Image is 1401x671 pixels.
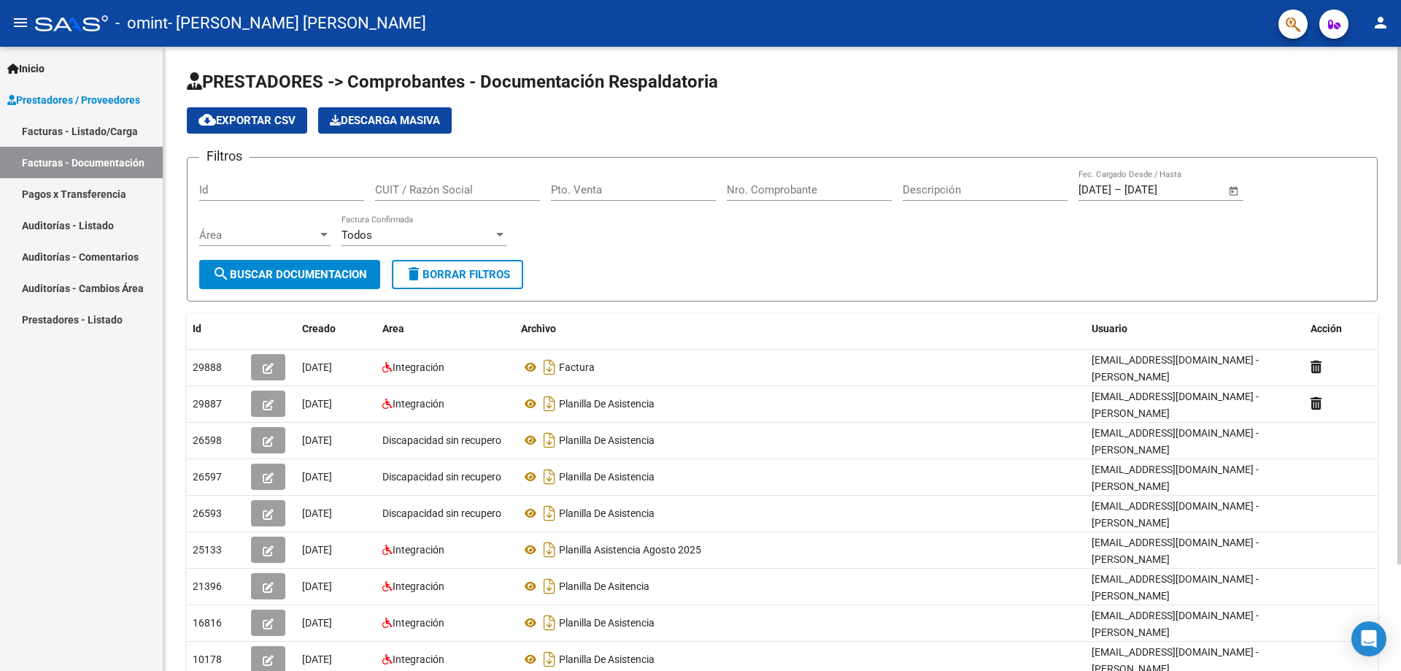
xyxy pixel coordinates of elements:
[193,434,222,446] span: 26598
[168,7,426,39] span: - [PERSON_NAME] [PERSON_NAME]
[540,502,559,525] i: Descargar documento
[302,617,332,629] span: [DATE]
[199,260,380,289] button: Buscar Documentacion
[540,465,559,488] i: Descargar documento
[302,434,332,446] span: [DATE]
[405,265,422,283] mat-icon: delete
[393,580,444,592] span: Integración
[559,398,655,410] span: Planilla De Asistencia
[1305,313,1378,345] datatable-header-cell: Acción
[393,544,444,556] span: Integración
[382,471,501,483] span: Discapacidad sin recupero
[559,361,595,373] span: Factura
[540,392,559,415] i: Descargar documento
[1092,610,1259,638] span: [EMAIL_ADDRESS][DOMAIN_NAME] - [PERSON_NAME]
[1092,537,1259,565] span: [EMAIL_ADDRESS][DOMAIN_NAME] - [PERSON_NAME]
[212,268,367,281] span: Buscar Documentacion
[1092,573,1259,602] span: [EMAIL_ADDRESS][DOMAIN_NAME] - [PERSON_NAME]
[193,653,222,665] span: 10178
[318,107,452,134] button: Descarga Masiva
[1311,323,1342,334] span: Acción
[515,313,1086,345] datatable-header-cell: Archivo
[199,146,250,166] h3: Filtros
[559,434,655,446] span: Planilla De Asistencia
[1092,500,1259,529] span: [EMAIL_ADDRESS][DOMAIN_NAME] - [PERSON_NAME]
[559,580,649,592] span: Planilla De Asitencia
[540,611,559,634] i: Descargar documento
[302,580,332,592] span: [DATE]
[393,617,444,629] span: Integración
[187,72,718,92] span: PRESTADORES -> Comprobantes - Documentación Respaldatoria
[540,575,559,598] i: Descargar documento
[12,14,29,31] mat-icon: menu
[302,653,332,665] span: [DATE]
[377,313,515,345] datatable-header-cell: Area
[393,398,444,410] span: Integración
[7,92,140,108] span: Prestadores / Proveedores
[1092,427,1259,456] span: [EMAIL_ADDRESS][DOMAIN_NAME] - [PERSON_NAME]
[393,653,444,665] span: Integración
[1124,183,1195,196] input: Fecha fin
[559,544,701,556] span: Planilla Asistencia Agosto 2025
[382,434,501,446] span: Discapacidad sin recupero
[193,617,222,629] span: 16816
[382,507,501,519] span: Discapacidad sin recupero
[1078,183,1111,196] input: Fecha inicio
[521,323,556,334] span: Archivo
[540,429,559,452] i: Descargar documento
[540,538,559,561] i: Descargar documento
[187,313,245,345] datatable-header-cell: Id
[7,61,45,77] span: Inicio
[540,648,559,671] i: Descargar documento
[393,361,444,373] span: Integración
[1092,323,1127,334] span: Usuario
[1351,621,1386,656] div: Open Intercom Messenger
[193,398,222,410] span: 29887
[187,107,307,134] button: Exportar CSV
[559,653,655,665] span: Planilla De Asistencia
[199,229,317,242] span: Área
[1114,183,1122,196] span: –
[302,398,332,410] span: [DATE]
[341,229,372,242] span: Todos
[405,268,510,281] span: Borrar Filtros
[1226,183,1243,199] button: Open calendar
[296,313,377,345] datatable-header-cell: Creado
[1372,14,1389,31] mat-icon: person
[193,361,222,373] span: 29888
[302,471,332,483] span: [DATE]
[1092,464,1259,492] span: [EMAIL_ADDRESS][DOMAIN_NAME] - [PERSON_NAME]
[318,107,452,134] app-download-masive: Descarga masiva de comprobantes (adjuntos)
[1092,354,1259,383] span: [EMAIL_ADDRESS][DOMAIN_NAME] - [PERSON_NAME]
[392,260,523,289] button: Borrar Filtros
[1086,313,1305,345] datatable-header-cell: Usuario
[1092,391,1259,419] span: [EMAIL_ADDRESS][DOMAIN_NAME] - [PERSON_NAME]
[193,507,222,519] span: 26593
[559,471,655,483] span: Planilla De Asistencia
[193,580,222,592] span: 21396
[540,356,559,379] i: Descargar documento
[198,114,296,127] span: Exportar CSV
[212,265,230,283] mat-icon: search
[193,544,222,556] span: 25133
[193,471,222,483] span: 26597
[198,111,216,129] mat-icon: cloud_download
[302,507,332,519] span: [DATE]
[115,7,168,39] span: - omint
[302,323,336,334] span: Creado
[330,114,440,127] span: Descarga Masiva
[302,544,332,556] span: [DATE]
[302,361,332,373] span: [DATE]
[382,323,404,334] span: Area
[559,507,655,519] span: Planilla De Asistencia
[559,617,655,629] span: Planilla De Asistencia
[193,323,201,334] span: Id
